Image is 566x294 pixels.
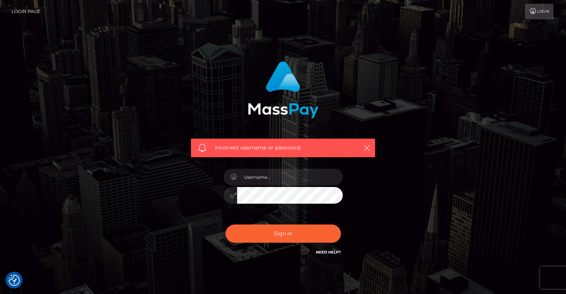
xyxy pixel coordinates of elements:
[9,275,20,286] img: Revisit consent button
[9,275,20,286] button: Consent Preferences
[226,224,341,243] button: Sign in
[12,4,40,19] a: Login Page
[237,169,343,185] input: Username...
[248,61,319,118] img: MassPay Login
[316,250,341,255] a: Need Help?
[215,144,351,152] span: Incorrect username or password.
[525,4,553,19] a: Login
